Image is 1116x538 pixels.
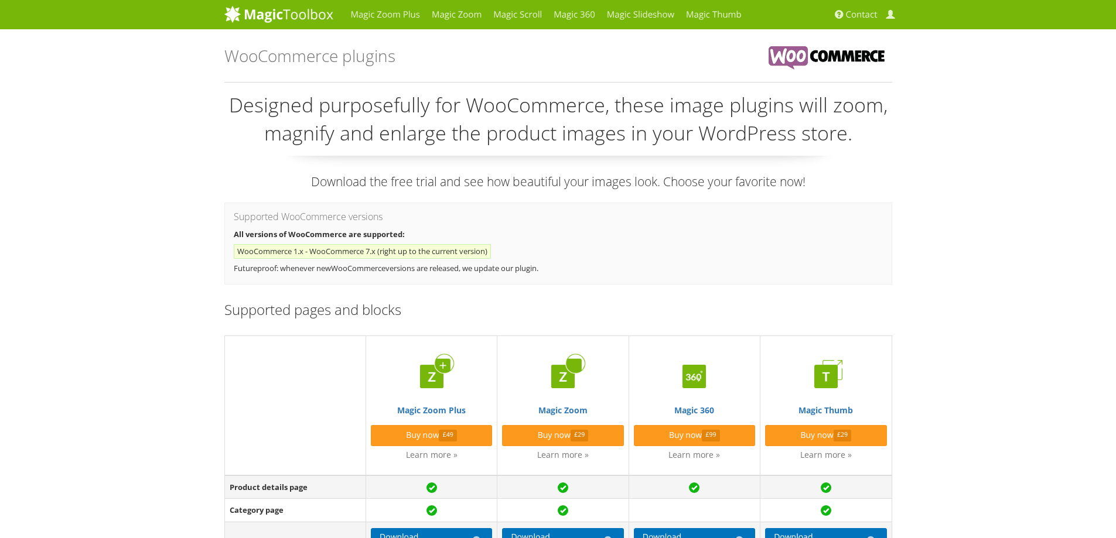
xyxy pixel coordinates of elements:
a: Learn more » [668,449,720,460]
a: Magic Zoom Plus [371,353,492,416]
p: Futureproof: whenever new versions are released, we update our plugin. [234,262,883,275]
a: WooCommerce [331,263,385,273]
img: Magic Thumb [803,353,849,400]
img: Magic Zoom [540,353,586,400]
h3: Supported WooCommerce versions [234,212,883,222]
img: MagicToolbox.com - Image tools for your website [224,5,333,23]
a: Learn more » [406,449,458,460]
li: WooCommerce 1.x - WooCommerce 7.x (right up to the current version) [234,244,491,259]
td: Category page [224,499,366,522]
a: Buy now£49 [371,425,492,446]
strong: All versions of WooCommerce are supported: [234,229,405,239]
span: £29 [571,430,589,441]
span: £29 [834,430,852,441]
a: Learn more » [537,449,589,460]
span: Contact [846,9,878,20]
img: Magic Zoom Plus [408,353,455,400]
h1: WooCommerce plugins [224,38,395,73]
p: Download the free trial and see how beautiful your images look. Choose your favorite now! [224,173,892,190]
a: Buy now£29 [502,425,623,446]
h3: Supported pages and blocks [224,302,892,317]
p: Designed purposefully for WooCommerce, these image plugins will zoom, magnify and enlarge the pro... [224,91,892,156]
span: £49 [439,430,457,441]
a: Magic 360 [634,353,755,416]
a: Magic Zoom [502,353,623,416]
img: Magic 360 [671,353,718,400]
a: Buy now£29 [765,425,886,446]
a: Magic Thumb [765,353,886,416]
td: Product details page [224,475,366,499]
a: Buy now£99 [634,425,755,446]
a: Learn more » [800,449,852,460]
span: £99 [702,430,720,441]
